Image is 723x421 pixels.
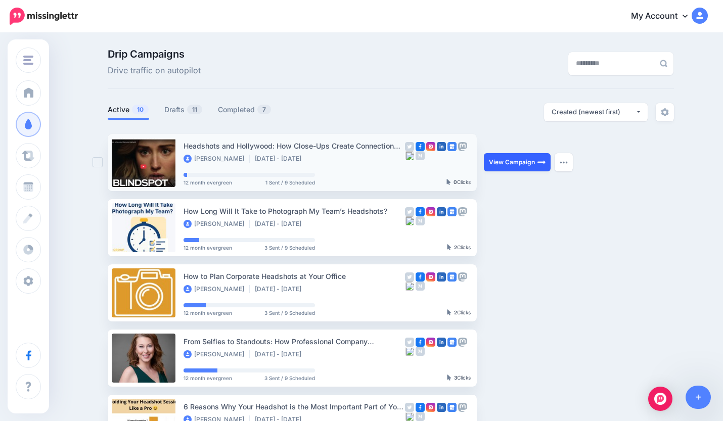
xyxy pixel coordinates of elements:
div: v 4.0.25 [28,16,50,24]
img: linkedin-square.png [437,272,446,282]
img: twitter-grey-square.png [405,272,414,282]
img: tab_domain_overview_orange.svg [29,59,37,67]
img: facebook-square.png [416,338,425,347]
span: 3 Sent / 9 Scheduled [264,245,315,250]
b: 2 [454,244,457,250]
span: Drive traffic on autopilot [108,64,201,77]
img: linkedin-square.png [437,338,446,347]
div: Clicks [447,375,471,381]
div: Clicks [447,245,471,251]
img: mastodon-grey-square.png [458,142,467,151]
img: linkedin-square.png [437,142,446,151]
img: twitter-grey-square.png [405,207,414,216]
div: Open Intercom Messenger [648,387,672,411]
img: linkedin-square.png [437,207,446,216]
li: [DATE] - [DATE] [255,155,306,163]
span: 1 Sent / 9 Scheduled [265,180,315,185]
span: 12 month evergreen [184,376,232,381]
img: facebook-square.png [416,272,425,282]
img: mastodon-grey-square.png [458,207,467,216]
button: Created (newest first) [544,103,648,121]
img: facebook-square.png [416,207,425,216]
img: google_business-square.png [447,338,457,347]
img: logo_orange.svg [16,16,24,24]
img: google_business-square.png [447,207,457,216]
img: pointer-grey-darker.png [446,179,451,185]
img: settings-grey.png [661,108,669,116]
div: From Selfies to Standouts: How Professional Company Headshots Celebrate Your People and Strengthe... [184,336,405,347]
span: 7 [257,105,271,114]
span: 12 month evergreen [184,310,232,315]
div: How Long Will It Take to Photograph My Team’s Headshots? [184,205,405,217]
img: medium-grey-square.png [416,282,425,291]
li: [DATE] - [DATE] [255,285,306,293]
img: search-grey-6.png [660,60,667,67]
img: facebook-square.png [416,142,425,151]
img: google_business-square.png [447,272,457,282]
span: 10 [132,105,149,114]
a: Completed7 [218,104,272,116]
img: bluesky-grey-square.png [405,412,414,421]
div: Clicks [446,179,471,185]
img: bluesky-grey-square.png [405,216,414,225]
li: [PERSON_NAME] [184,350,250,358]
img: google_business-square.png [447,142,457,151]
a: Drafts11 [164,104,203,116]
img: facebook-square.png [416,403,425,412]
span: 11 [187,105,202,114]
img: dots.png [560,161,568,164]
img: pointer-grey-darker.png [447,244,451,250]
span: 12 month evergreen [184,245,232,250]
img: twitter-grey-square.png [405,142,414,151]
li: [PERSON_NAME] [184,155,250,163]
img: mastodon-grey-square.png [458,403,467,412]
span: 12 month evergreen [184,180,232,185]
img: Missinglettr [10,8,78,25]
span: Drip Campaigns [108,49,201,59]
div: How to Plan Corporate Headshots at Your Office [184,270,405,282]
img: bluesky-grey-square.png [405,347,414,356]
a: My Account [621,4,708,29]
img: bluesky-grey-square.png [405,282,414,291]
li: [PERSON_NAME] [184,285,250,293]
div: Domain: [DOMAIN_NAME] [26,26,111,34]
div: Created (newest first) [552,107,636,117]
a: Active10 [108,104,149,116]
b: 0 [454,179,457,185]
img: instagram-square.png [426,338,435,347]
img: website_grey.svg [16,26,24,34]
span: 3 Sent / 9 Scheduled [264,376,315,381]
img: instagram-square.png [426,207,435,216]
span: 3 Sent / 9 Scheduled [264,310,315,315]
img: mastodon-grey-square.png [458,272,467,282]
img: medium-grey-square.png [416,151,425,160]
img: bluesky-grey-square.png [405,151,414,160]
div: Keywords by Traffic [113,60,167,66]
li: [DATE] - [DATE] [255,220,306,228]
img: arrow-long-right-white.png [537,158,546,166]
li: [DATE] - [DATE] [255,350,306,358]
img: instagram-square.png [426,403,435,412]
img: google_business-square.png [447,403,457,412]
img: twitter-grey-square.png [405,403,414,412]
img: menu.png [23,56,33,65]
img: tab_keywords_by_traffic_grey.svg [102,59,110,67]
img: medium-grey-square.png [416,347,425,356]
img: instagram-square.png [426,142,435,151]
img: pointer-grey-darker.png [447,309,451,315]
img: medium-grey-square.png [416,412,425,421]
img: instagram-square.png [426,272,435,282]
img: linkedin-square.png [437,403,446,412]
img: medium-grey-square.png [416,216,425,225]
div: 6 Reasons Why Your Headshot is the Most Important Part of Your Personal Branding [184,401,405,412]
li: [PERSON_NAME] [184,220,250,228]
div: Headshots and Hollywood: How Close-Ups Create Connection and Trust [184,140,405,152]
div: Clicks [447,310,471,316]
b: 3 [454,375,457,381]
b: 2 [454,309,457,315]
a: View Campaign [484,153,551,171]
div: Domain Overview [40,60,91,66]
img: twitter-grey-square.png [405,338,414,347]
img: pointer-grey-darker.png [447,375,451,381]
img: mastodon-grey-square.png [458,338,467,347]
